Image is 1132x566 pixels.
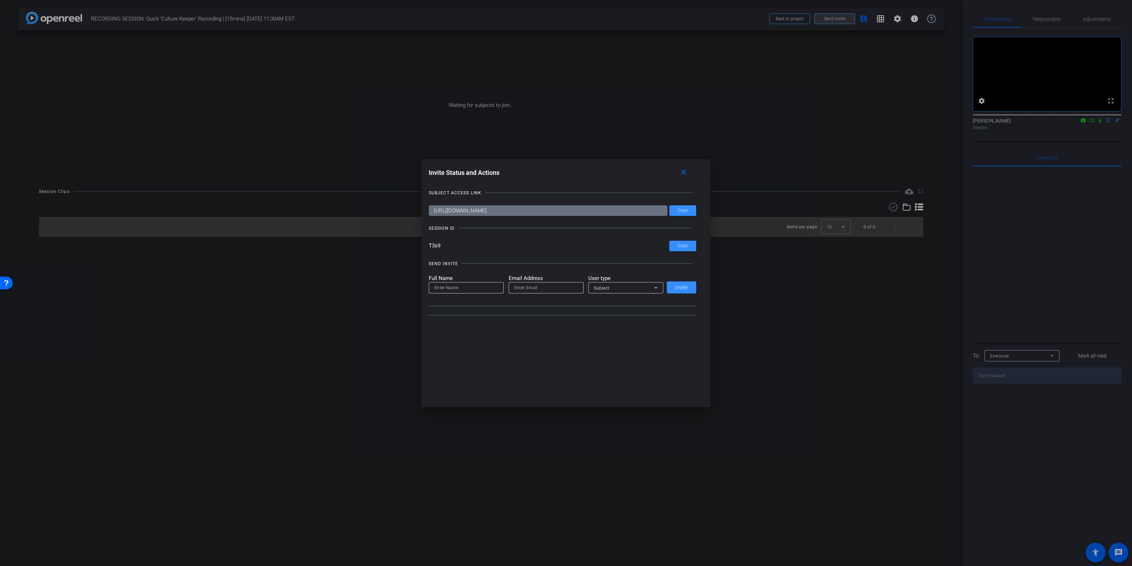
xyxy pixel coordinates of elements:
input: Enter Name [434,284,498,292]
button: Copy [669,205,696,216]
mat-icon: close [679,168,688,177]
mat-label: Email Address [509,274,584,282]
div: SESSION ID [429,225,455,232]
mat-label: Full Name [429,274,504,282]
div: Invite Status and Actions [429,166,697,179]
span: Copy [678,243,688,248]
span: Copy [678,208,688,213]
div: SEND INVITE [429,260,458,267]
span: Subject [594,286,610,291]
div: SUBJECT ACCESS LINK [429,189,481,196]
openreel-title-line: SUBJECT ACCESS LINK [429,189,697,196]
button: Copy [669,241,696,251]
input: Enter Email [514,284,578,292]
openreel-title-line: SEND INVITE [429,260,697,267]
mat-label: User type [588,274,663,282]
openreel-title-line: SESSION ID [429,225,697,232]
